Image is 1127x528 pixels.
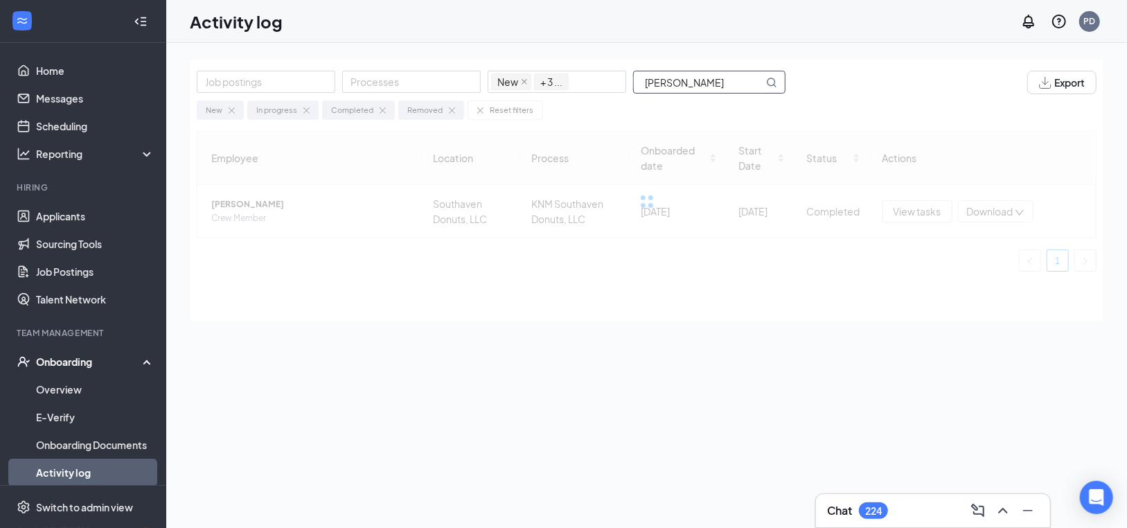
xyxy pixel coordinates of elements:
div: New [206,104,222,116]
a: Sourcing Tools [36,230,154,258]
a: Talent Network [36,285,154,313]
svg: Analysis [17,147,30,161]
a: Job Postings [36,258,154,285]
div: Removed [407,104,443,116]
button: ComposeMessage [967,500,989,522]
span: + 3 ... [534,73,569,90]
a: Messages [36,85,154,112]
svg: MagnifyingGlass [766,77,777,88]
svg: ComposeMessage [970,502,986,519]
div: Hiring [17,182,152,193]
svg: Minimize [1020,502,1036,519]
span: New [497,74,518,89]
svg: Collapse [134,15,148,28]
span: close [521,78,528,85]
svg: Settings [17,500,30,514]
a: Home [36,57,154,85]
h3: Chat [827,503,852,518]
div: Reporting [36,147,155,161]
div: PD [1084,15,1096,27]
a: E-Verify [36,403,154,431]
div: Reset filters [490,104,533,116]
svg: Notifications [1020,13,1037,30]
span: + 3 ... [540,74,562,89]
button: ChevronUp [992,500,1014,522]
div: In progress [256,104,297,116]
div: Onboarding [36,355,143,369]
svg: QuestionInfo [1051,13,1067,30]
div: 224 [865,505,882,517]
a: Applicants [36,202,154,230]
div: Team Management [17,327,152,339]
svg: UserCheck [17,355,30,369]
svg: WorkstreamLogo [15,14,29,28]
div: Open Intercom Messenger [1080,481,1113,514]
h1: Activity log [190,10,283,33]
button: Export [1027,71,1097,94]
div: Switch to admin view [36,500,133,514]
a: Scheduling [36,112,154,140]
a: Overview [36,376,154,403]
button: Minimize [1017,500,1039,522]
a: Activity log [36,459,154,486]
span: New [491,73,531,90]
div: Completed [331,104,373,116]
a: Onboarding Documents [36,431,154,459]
svg: ChevronUp [995,502,1011,519]
span: Export [1054,78,1085,87]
